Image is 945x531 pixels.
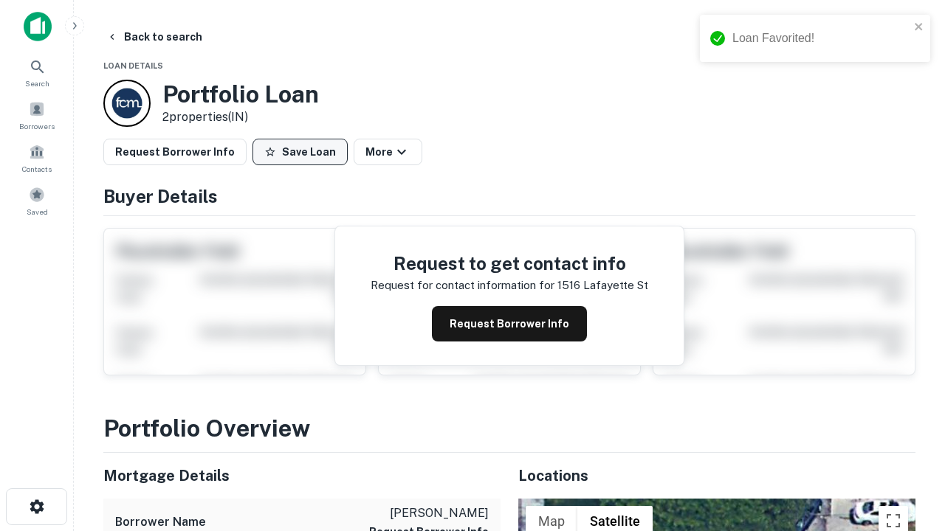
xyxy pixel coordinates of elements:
[100,24,208,50] button: Back to search
[4,52,69,92] a: Search
[557,277,648,294] p: 1516 lafayette st
[24,12,52,41] img: capitalize-icon.png
[4,95,69,135] a: Borrowers
[4,138,69,178] a: Contacts
[354,139,422,165] button: More
[103,61,163,70] span: Loan Details
[518,465,915,487] h5: Locations
[27,206,48,218] span: Saved
[371,277,554,294] p: Request for contact information for
[732,29,910,47] div: Loan Favorited!
[371,250,648,277] h4: Request to get contact info
[19,120,55,132] span: Borrowers
[369,504,489,522] p: [PERSON_NAME]
[103,465,501,487] h5: Mortgage Details
[22,163,52,175] span: Contacts
[162,108,319,126] p: 2 properties (IN)
[871,413,945,484] iframe: Chat Widget
[914,21,924,35] button: close
[252,139,348,165] button: Save Loan
[25,77,49,89] span: Search
[103,183,915,209] h4: Buyer Details
[103,139,247,165] button: Request Borrower Info
[115,513,206,531] h6: Borrower Name
[432,306,587,341] button: Request Borrower Info
[162,80,319,108] h3: Portfolio Loan
[4,181,69,221] a: Saved
[103,411,915,446] h3: Portfolio Overview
